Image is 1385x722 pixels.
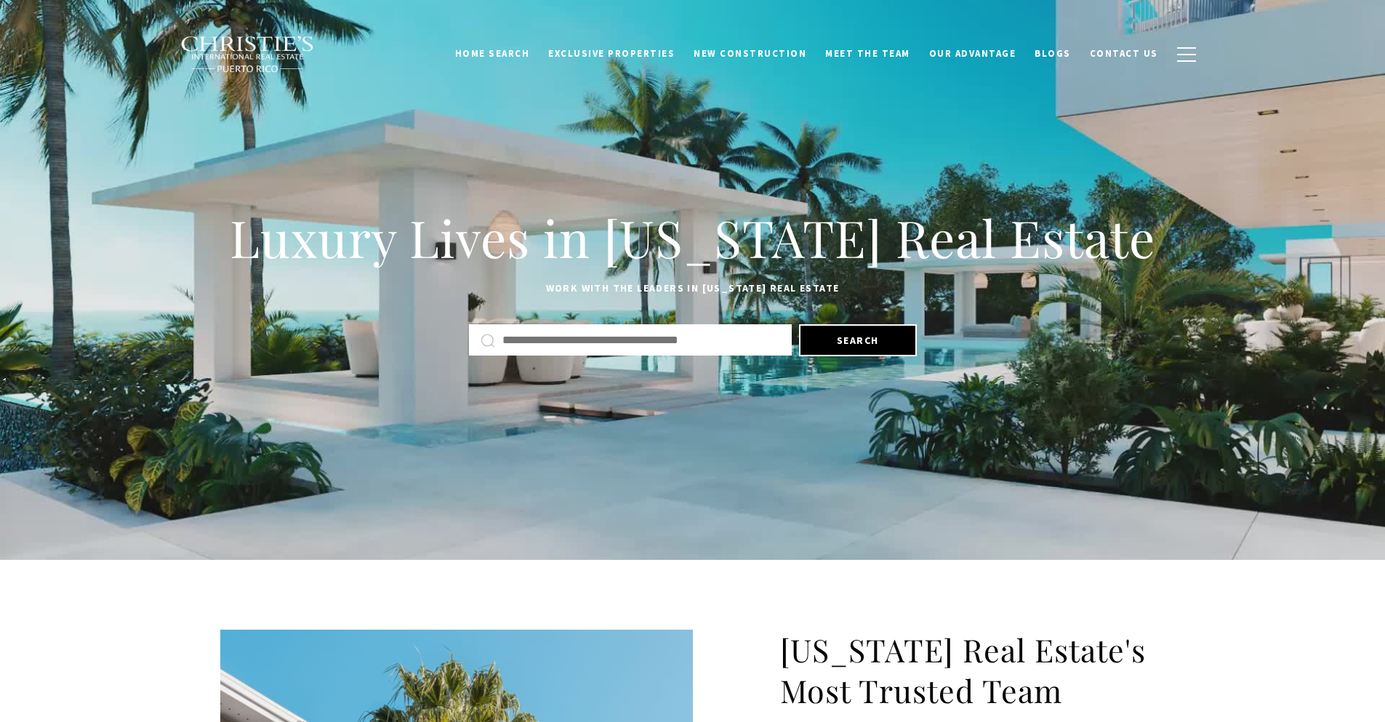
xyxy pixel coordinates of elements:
[1035,47,1071,60] span: Blogs
[929,47,1016,60] span: Our Advantage
[920,40,1026,68] a: Our Advantage
[446,40,539,68] a: Home Search
[799,324,917,356] button: Search
[220,280,1165,297] p: Work with the leaders in [US_STATE] Real Estate
[780,630,1165,711] h2: [US_STATE] Real Estate's Most Trusted Team
[694,47,806,60] span: New Construction
[1025,40,1080,68] a: Blogs
[816,40,920,68] a: Meet the Team
[548,47,675,60] span: Exclusive Properties
[220,206,1165,270] h1: Luxury Lives in [US_STATE] Real Estate
[684,40,816,68] a: New Construction
[1090,47,1158,60] span: Contact Us
[539,40,684,68] a: Exclusive Properties
[180,36,316,73] img: Christie's International Real Estate black text logo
